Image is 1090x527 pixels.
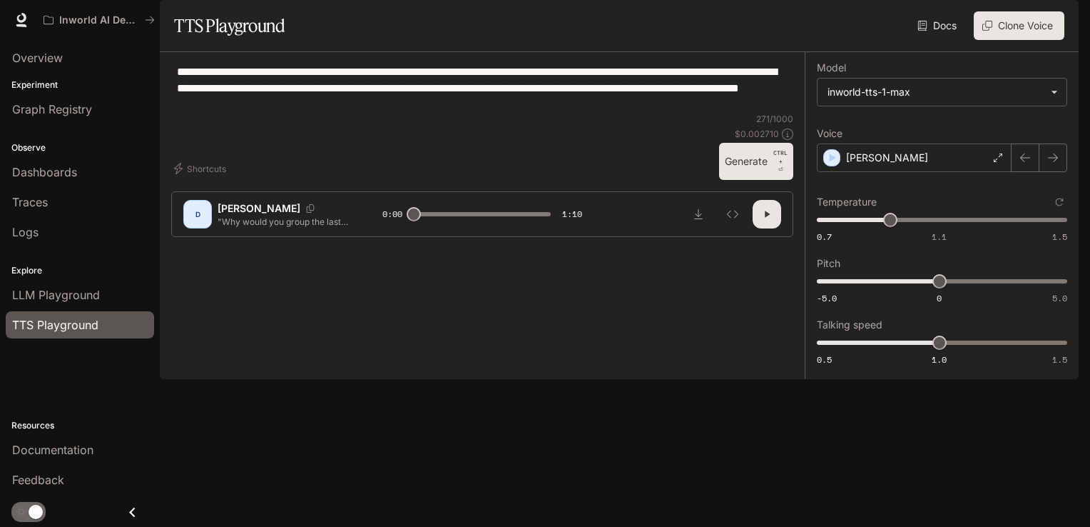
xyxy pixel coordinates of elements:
[1051,194,1067,210] button: Reset to default
[382,207,402,221] span: 0:00
[817,197,877,207] p: Temperature
[562,207,582,221] span: 1:10
[218,201,300,216] p: [PERSON_NAME]
[37,6,161,34] button: All workspaces
[171,157,232,180] button: Shortcuts
[59,14,139,26] p: Inworld AI Demos
[719,143,793,180] button: GenerateCTRL +⏎
[756,113,793,125] p: 271 / 1000
[817,353,832,366] span: 0.5
[218,216,348,228] p: "Why would you group the last 3 things on your list as being a fault of Israel? It seems more lik...
[817,231,832,243] span: 0.7
[773,149,788,174] p: ⏎
[817,79,1066,106] div: inworld-tts-1-max
[817,320,882,330] p: Talking speed
[1052,292,1067,304] span: 5.0
[186,203,209,226] div: D
[817,129,842,139] p: Voice
[932,353,947,366] span: 1.0
[817,259,840,268] p: Pitch
[300,204,320,213] button: Copy Voice ID
[684,200,713,229] button: Download audio
[1052,353,1067,366] span: 1.5
[817,292,837,304] span: -5.0
[846,151,928,165] p: [PERSON_NAME]
[174,11,285,40] h1: TTS Playground
[974,11,1064,40] button: Clone Voice
[937,292,942,304] span: 0
[817,63,846,73] p: Model
[718,200,747,229] button: Inspect
[915,11,962,40] a: Docs
[1052,231,1067,243] span: 1.5
[773,149,788,166] p: CTRL +
[735,128,779,140] p: $ 0.002710
[827,85,1044,99] div: inworld-tts-1-max
[932,231,947,243] span: 1.1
